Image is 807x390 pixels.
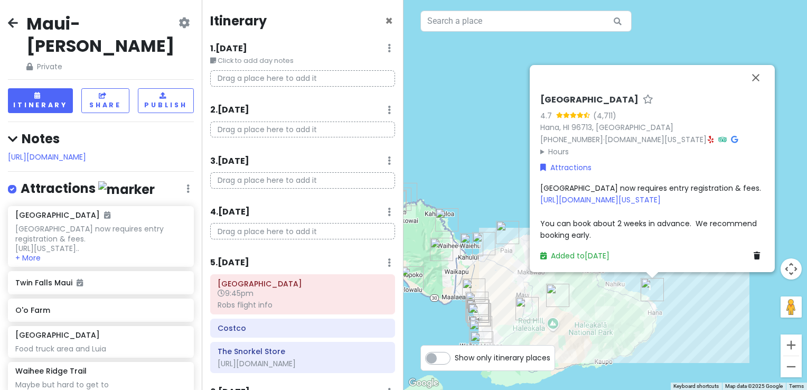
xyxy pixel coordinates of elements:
[461,287,493,319] div: Maui Food Trucks of Kihei
[390,179,421,210] div: Honolua Bay
[540,95,639,106] h6: [GEOGRAPHIC_DATA]
[593,110,616,122] div: (4,711)
[210,43,247,54] h6: 1 . [DATE]
[210,156,249,167] h6: 3 . [DATE]
[15,253,41,263] button: + More
[456,229,487,261] div: Momona Bakery And Coffee Shop
[781,296,802,318] button: Drag Pegman onto the map to open Street View
[781,258,802,280] button: Map camera controls
[210,55,395,66] small: Click to add day notes
[458,274,490,306] div: Ululani's Hawaiian Shave Ice - Kihei
[462,295,493,327] div: Kihei Caffe
[15,278,186,287] h6: Twin Falls Maui
[218,347,388,356] h6: The Snorkel Store
[15,210,110,220] h6: [GEOGRAPHIC_DATA]
[468,228,500,259] div: Kahului Airport
[511,293,543,324] div: O'o Farm
[463,299,495,330] div: Kamaole Beach Park I
[540,110,556,122] div: 4.7
[218,279,388,289] h6: Kahului Airport
[104,211,110,219] i: Added to itinerary
[210,207,250,218] h6: 4 . [DATE]
[540,146,764,157] summary: Hours
[218,300,388,310] div: Robs flight info
[385,12,393,30] span: Close itinerary
[210,13,267,29] h4: Itinerary
[731,136,738,143] i: Google Maps
[465,312,496,343] div: Ulua Beach
[464,299,495,331] div: The Snorkel Store
[210,122,395,138] p: Drag a place here to add it
[492,217,523,248] div: Kaulahao Beach
[420,11,632,32] input: Search a place
[465,315,496,347] div: Wailea Beach
[789,383,804,389] a: Terms (opens in new tab)
[15,380,186,389] div: Maybe but hard to get to
[210,105,249,116] h6: 2 . [DATE]
[781,356,802,377] button: Zoom out
[540,162,592,173] a: Attractions
[15,224,186,253] div: [GEOGRAPHIC_DATA] now requires entry registration & fees. [URL][US_STATE]..
[718,136,727,143] i: Tripadvisor
[673,383,719,390] button: Keyboard shortcuts
[540,134,603,145] a: [PHONE_NUMBER]
[636,274,668,305] div: Waiʻānapanapa State Park
[15,330,100,340] h6: [GEOGRAPHIC_DATA]
[542,280,574,311] div: Haleakalā National Park Summit District Entrance Station
[462,295,494,327] div: South Maui Gardens
[21,180,155,198] h4: Attractions
[781,335,802,356] button: Zoom in
[540,194,661,205] a: [URL][DOMAIN_NAME][US_STATE]
[396,262,428,294] div: Leoda's Kitchen and Pie Shop
[605,134,707,145] a: [DOMAIN_NAME][US_STATE]
[461,293,493,325] div: South Maui Fish Company
[466,327,498,359] div: Makena Landing Park
[218,288,254,299] span: 9:45pm
[15,366,87,376] h6: Waihee Ridge Trail
[8,152,86,162] a: [URL][DOMAIN_NAME]
[743,65,768,90] button: Close
[98,181,155,198] img: marker
[406,376,441,390] img: Google
[218,359,388,368] div: [URL][DOMAIN_NAME]
[210,172,395,189] p: Drag a place here to add it
[426,234,457,265] div: ʻĪao Valley State Monument
[8,131,194,147] h4: Notes
[26,61,176,72] span: Private
[77,279,83,286] i: Added to itinerary
[138,88,194,113] button: Publish
[26,13,176,57] h2: Maui-[PERSON_NAME]
[218,323,388,333] h6: Costco
[431,204,463,236] div: Waihee Ridge Trail
[754,250,764,262] a: Delete place
[15,305,186,315] h6: O'o Farm
[643,95,653,106] a: Star place
[455,352,550,364] span: Show only itinerary places
[406,376,441,390] a: Open this area in Google Maps (opens a new window)
[15,344,186,354] div: Food truck area and Luia
[210,223,395,239] p: Drag a place here to add it
[540,122,673,133] a: Hana, HI 96713, [GEOGRAPHIC_DATA]
[385,15,393,27] button: Close
[210,70,395,87] p: Drag a place here to add it
[81,88,129,113] button: Share
[210,257,249,268] h6: 5 . [DATE]
[725,383,783,389] span: Map data ©2025 Google
[540,250,609,261] a: Added to[DATE]
[8,88,73,113] button: Itinerary
[540,95,764,157] div: · ·
[540,183,761,241] span: [GEOGRAPHIC_DATA] now requires entry registration & fees. You can book about 2 weeks in advance. ...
